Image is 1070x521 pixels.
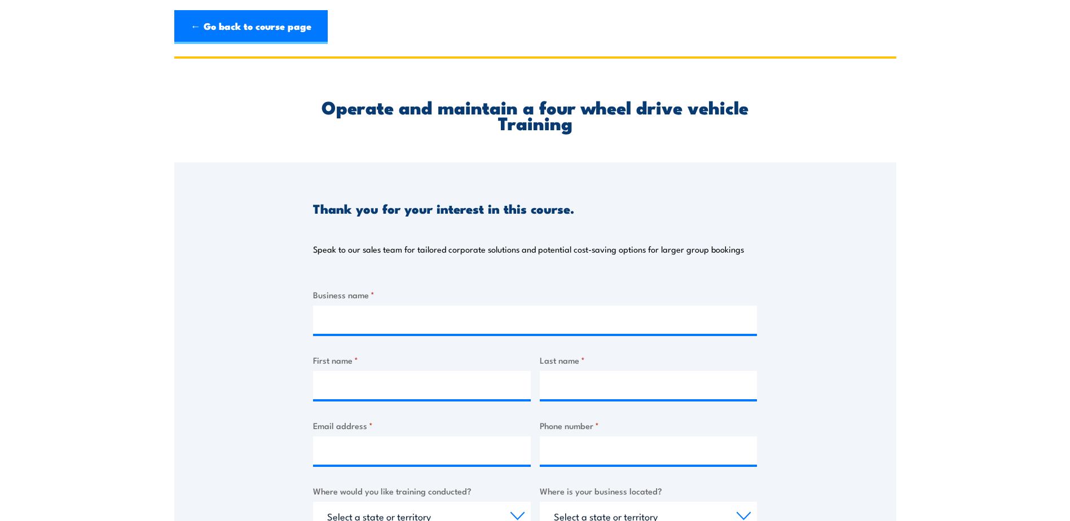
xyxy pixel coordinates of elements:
label: Email address [313,419,531,432]
label: Last name [540,354,758,367]
label: Business name [313,288,757,301]
p: Speak to our sales team for tailored corporate solutions and potential cost-saving options for la... [313,244,744,255]
label: Where is your business located? [540,484,758,497]
h3: Thank you for your interest in this course. [313,202,574,215]
a: ← Go back to course page [174,10,328,44]
label: Where would you like training conducted? [313,484,531,497]
label: First name [313,354,531,367]
h2: Operate and maintain a four wheel drive vehicle Training [313,99,757,130]
label: Phone number [540,419,758,432]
